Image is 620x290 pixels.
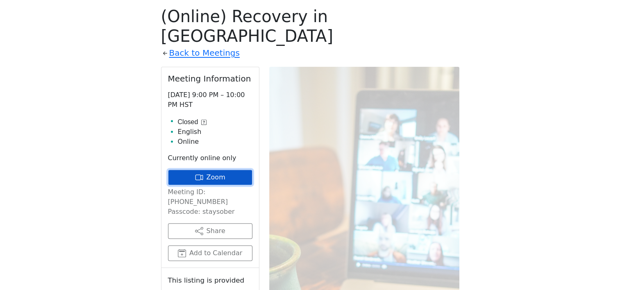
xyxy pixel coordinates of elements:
[161,7,459,46] h1: (Online) Recovery in [GEOGRAPHIC_DATA]
[168,90,252,110] p: [DATE] 9:00 PM – 10:00 PM HST
[178,117,207,127] button: Closed
[168,153,252,163] p: Currently online only
[168,187,252,217] p: Meeting ID: [PHONE_NUMBER] Passcode: staysober
[168,245,252,261] button: Add to Calendar
[169,46,240,60] a: Back to Meetings
[178,117,198,127] span: Closed
[168,223,252,239] button: Share
[168,74,252,84] h2: Meeting Information
[178,137,252,147] li: Online
[178,127,252,137] li: English
[168,170,252,185] a: Zoom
